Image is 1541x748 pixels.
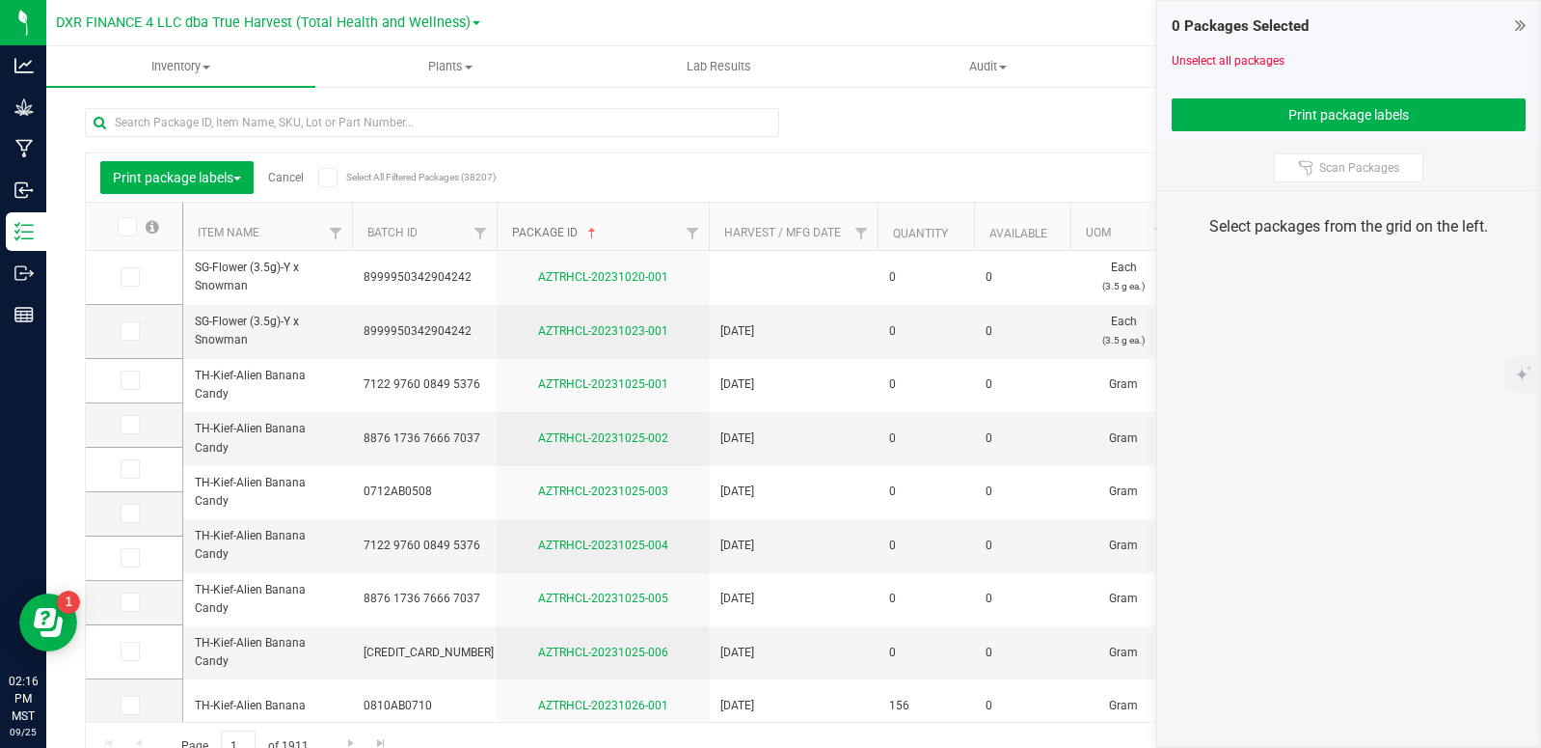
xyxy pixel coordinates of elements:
[146,220,159,234] span: Select all records on this page
[986,429,1059,448] span: 0
[986,322,1059,341] span: 0
[1082,259,1165,295] span: Each
[316,58,583,75] span: Plants
[320,217,352,250] a: Filter
[661,58,777,75] span: Lab Results
[14,180,34,200] inline-svg: Inbound
[889,429,962,448] span: 0
[720,322,866,341] span: [DATE]
[364,322,485,341] span: 8999950342904242
[538,377,668,391] a: AZTRHCL-20231025-001
[195,367,340,403] span: TH-Kief-Alien Banana Candy
[986,590,1059,608] span: 0
[85,108,779,137] input: Search Package ID, Item Name, SKU, Lot or Part Number...
[538,699,668,712] a: AZTRHCL-20231026-001
[1319,160,1399,176] span: Scan Packages
[195,527,340,564] span: TH-Kief-Alien Banana Candy
[364,429,485,448] span: 8876 1736 7666 7037
[1086,226,1111,239] a: UOM
[315,46,584,87] a: Plants
[195,581,340,618] span: TH-Kief-Alien Banana Candy
[14,263,34,283] inline-svg: Outbound
[364,697,485,715] span: 0810AB0710
[889,590,962,608] span: 0
[724,226,841,239] a: Harvest / Mfg Date
[538,270,668,284] a: AZTRHCL-20231020-001
[19,594,77,651] iframe: Resource center
[584,46,853,87] a: Lab Results
[1082,375,1165,394] span: Gram
[720,483,866,501] span: [DATE]
[1172,98,1527,131] button: Print package labels
[986,644,1059,662] span: 0
[195,313,340,349] span: SG-Flower (3.5g)-Y x Snowman
[268,171,304,184] a: Cancel
[538,646,668,659] a: AZTRHCL-20231025-006
[986,697,1059,715] span: 0
[100,161,254,194] button: Print package labels
[1181,215,1517,238] div: Select packages from the grid on the left.
[986,268,1059,287] span: 0
[364,644,494,662] span: [CREDIT_CARD_NUMBER]
[986,537,1059,555] span: 0
[1082,429,1165,448] span: Gram
[56,14,471,31] span: DXR FINANCE 4 LLC dba True Harvest (Total Health and Wellness)
[720,375,866,394] span: [DATE]
[9,725,38,739] p: 09/25
[720,429,866,448] span: [DATE]
[986,483,1059,501] span: 0
[14,222,34,241] inline-svg: Inventory
[889,375,962,394] span: 0
[1122,46,1392,87] a: Inventory Counts
[889,483,962,501] span: 0
[986,375,1059,394] span: 0
[46,46,315,87] a: Inventory
[1082,697,1165,715] span: Gram
[889,644,962,662] span: 0
[364,483,485,501] span: 0712AB0508
[46,58,315,75] span: Inventory
[1082,331,1165,349] p: (3.5 g ea.)
[720,644,866,662] span: [DATE]
[846,217,878,250] a: Filter
[1082,313,1165,349] span: Each
[364,537,485,555] span: 7122 9760 0849 5376
[9,673,38,725] p: 02:16 PM MST
[1082,277,1165,295] p: (3.5 g ea.)
[364,590,485,608] span: 8876 1736 7666 7037
[538,431,668,445] a: AZTRHCL-20231025-002
[57,591,80,614] iframe: Resource center unread badge
[195,420,340,457] span: TH-Kief-Alien Banana Candy
[14,97,34,117] inline-svg: Grow
[889,697,962,715] span: 156
[538,485,668,498] a: AZTRHCL-20231025-003
[720,590,866,608] span: [DATE]
[893,227,948,240] a: Quantity
[989,227,1047,240] a: Available
[113,170,241,185] span: Print package labels
[14,305,34,324] inline-svg: Reports
[195,697,340,715] span: TH-Kief-Alien Banana
[14,139,34,158] inline-svg: Manufacturing
[364,268,485,287] span: 8999950342904242
[889,537,962,555] span: 0
[538,539,668,552] a: AZTRHCL-20231025-004
[364,375,485,394] span: 7122 9760 0849 5376
[1172,54,1284,68] a: Unselect all packages
[465,217,497,250] a: Filter
[720,537,866,555] span: [DATE]
[195,474,340,511] span: TH-Kief-Alien Banana Candy
[889,268,962,287] span: 0
[853,46,1122,87] a: Audit
[512,226,600,239] a: Package ID
[677,217,709,250] a: Filter
[720,697,866,715] span: [DATE]
[538,324,668,338] a: AZTRHCL-20231023-001
[1082,483,1165,501] span: Gram
[198,226,259,239] a: Item Name
[854,58,1122,75] span: Audit
[1082,644,1165,662] span: Gram
[1082,537,1165,555] span: Gram
[346,172,443,182] span: Select All Filtered Packages (38207)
